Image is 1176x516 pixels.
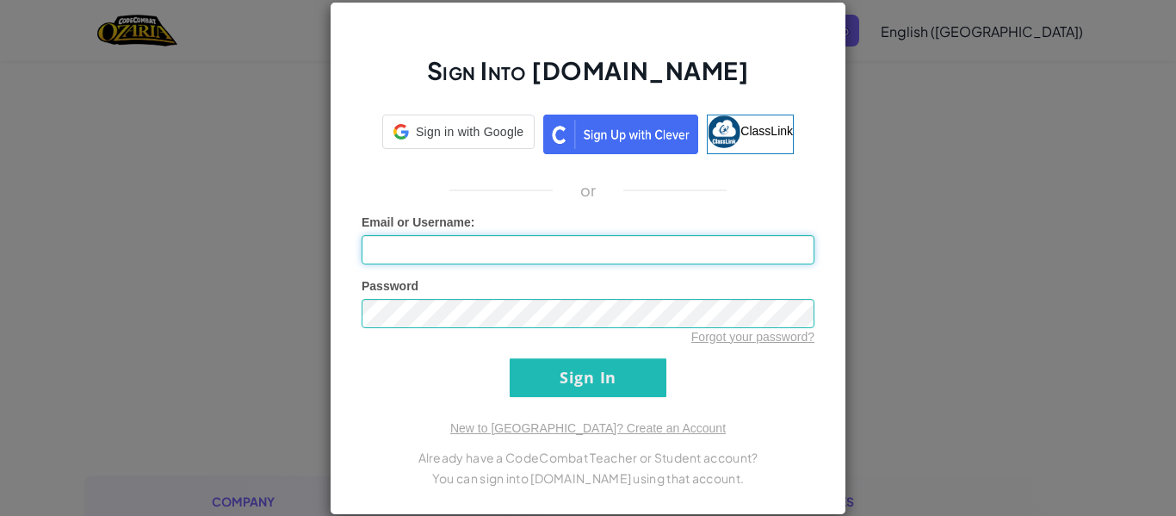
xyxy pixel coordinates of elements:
[416,123,523,140] span: Sign in with Google
[362,279,418,293] span: Password
[362,214,475,231] label: :
[362,447,814,468] p: Already have a CodeCombat Teacher or Student account?
[362,215,471,229] span: Email or Username
[362,54,814,104] h2: Sign Into [DOMAIN_NAME]
[543,115,698,154] img: clever_sso_button@2x.png
[382,115,535,149] div: Sign in with Google
[691,330,814,344] a: Forgot your password?
[708,115,740,148] img: classlink-logo-small.png
[450,421,726,435] a: New to [GEOGRAPHIC_DATA]? Create an Account
[580,180,597,201] p: or
[510,358,666,397] input: Sign In
[740,123,793,137] span: ClassLink
[382,115,535,154] a: Sign in with Google
[362,468,814,488] p: You can sign into [DOMAIN_NAME] using that account.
